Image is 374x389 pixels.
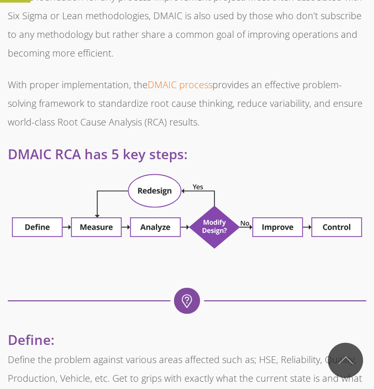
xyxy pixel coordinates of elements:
[8,144,366,164] h3: DMAIC RCA has 5 key steps:
[8,75,366,131] p: With proper implementation, the provides an effective problem-solving framework to standardize ro...
[8,170,366,254] img: DMAIC Process Map
[148,78,212,91] a: DMAIC process
[8,330,366,350] h3: Define:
